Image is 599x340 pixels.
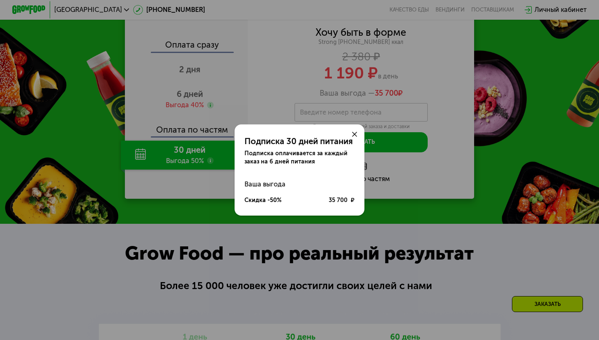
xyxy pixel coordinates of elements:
div: Ваша выгода [244,176,354,193]
div: Подписка оплачивается за каждый заказ на 6 дней питания [244,149,354,166]
span: ₽ [351,196,355,204]
div: Подписка 30 дней питания [244,136,354,146]
div: 35 700 [329,196,355,204]
div: Скидка -50% [244,196,281,204]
